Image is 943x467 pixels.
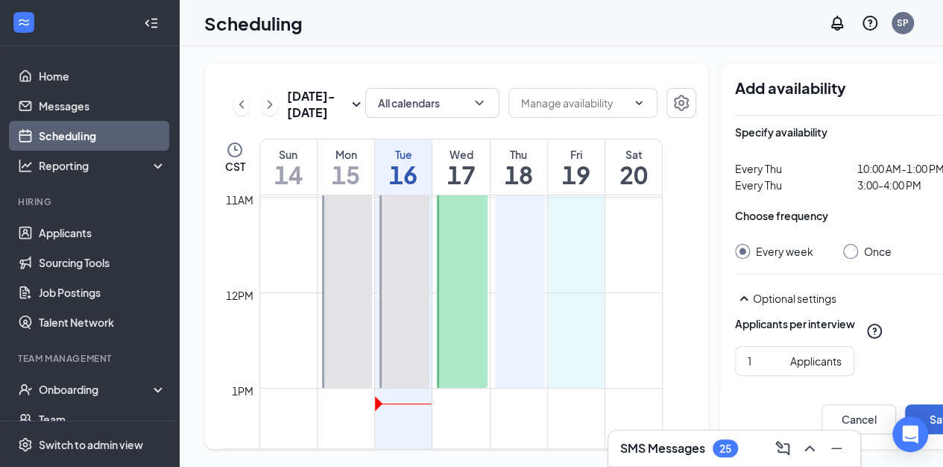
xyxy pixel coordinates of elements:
[827,439,845,457] svg: Minimize
[39,158,167,173] div: Reporting
[521,95,627,111] input: Manage availability
[861,14,879,32] svg: QuestionInfo
[432,147,489,162] div: Wed
[633,97,645,109] svg: ChevronDown
[605,162,662,187] h1: 20
[223,287,256,304] div: 12pm
[375,162,432,187] h1: 16
[39,218,166,248] a: Applicants
[548,147,605,162] div: Fri
[735,160,782,177] span: Every Thu
[144,16,159,31] svg: Collapse
[204,10,303,36] h1: Scheduling
[828,14,846,32] svg: Notifications
[821,404,896,434] button: Cancel
[666,88,696,118] button: Settings
[18,437,33,452] svg: Settings
[735,289,753,307] svg: SmallChevronUp
[260,162,317,187] h1: 14
[491,147,547,162] div: Thu
[774,439,792,457] svg: ComposeMessage
[897,16,909,29] div: SP
[39,248,166,278] a: Sourcing Tools
[790,353,842,369] div: Applicants
[318,147,374,162] div: Mon
[260,147,317,162] div: Sun
[16,15,31,30] svg: WorkstreamLogo
[548,162,605,187] h1: 19
[432,162,489,187] h1: 17
[18,195,163,208] div: Hiring
[491,162,547,187] h1: 18
[375,147,432,162] div: Tue
[318,140,374,195] a: September 15, 2025
[491,140,547,195] a: September 18, 2025
[798,436,821,460] button: ChevronUp
[39,61,166,91] a: Home
[432,140,489,195] a: September 17, 2025
[39,437,143,452] div: Switch to admin view
[39,404,166,434] a: Team
[318,162,374,187] h1: 15
[262,95,277,113] svg: ChevronRight
[18,158,33,173] svg: Analysis
[735,125,827,140] div: Specify availability
[262,93,278,116] button: ChevronRight
[39,382,154,397] div: Onboarding
[365,88,499,118] button: All calendarsChevronDown
[39,121,166,151] a: Scheduling
[864,244,892,259] div: Once
[226,141,244,159] svg: Clock
[347,95,365,113] svg: SmallChevronDown
[605,140,662,195] a: September 20, 2025
[18,382,33,397] svg: UserCheck
[18,352,163,365] div: Team Management
[39,307,166,337] a: Talent Network
[39,91,166,121] a: Messages
[735,208,828,223] div: Choose frequency
[234,95,249,113] svg: ChevronLeft
[39,278,166,307] a: Job Postings
[223,192,256,208] div: 11am
[824,436,848,460] button: Minimize
[666,88,696,121] a: Settings
[672,94,690,112] svg: Settings
[865,322,883,340] svg: QuestionInfo
[605,147,662,162] div: Sat
[287,88,347,121] h3: [DATE] - [DATE]
[375,140,432,195] a: September 16, 2025
[472,95,487,110] svg: ChevronDown
[756,244,813,259] div: Every week
[229,383,256,399] div: 1pm
[225,159,245,174] span: CST
[233,93,250,116] button: ChevronLeft
[801,439,819,457] svg: ChevronUp
[620,440,705,457] h3: SMS Messages
[771,436,795,460] button: ComposeMessage
[260,140,317,195] a: September 14, 2025
[892,416,928,452] div: Open Intercom Messenger
[548,140,605,195] a: September 19, 2025
[735,177,782,193] span: Every Thu
[735,316,855,331] div: Applicants per interview
[719,442,731,455] div: 25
